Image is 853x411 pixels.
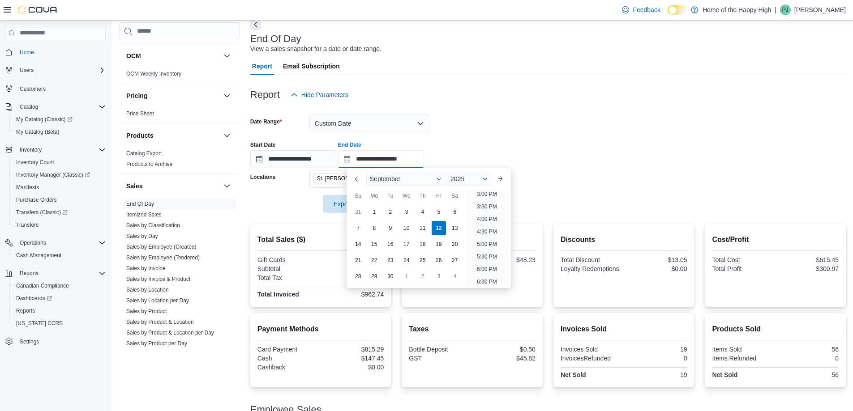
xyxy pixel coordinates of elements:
[794,4,846,15] p: [PERSON_NAME]
[20,49,34,56] span: Home
[126,150,162,157] a: Catalog Export
[126,161,172,167] a: Products to Archive
[416,221,430,235] div: day-11
[16,65,106,76] span: Users
[126,308,167,314] a: Sales by Product
[473,276,501,287] li: 6:30 PM
[367,253,381,267] div: day-22
[9,305,109,317] button: Reports
[16,268,106,279] span: Reports
[383,221,398,235] div: day-9
[473,251,501,262] li: 5:30 PM
[16,128,60,136] span: My Catalog (Beta)
[126,265,165,271] a: Sales by Invoice
[16,336,43,347] a: Settings
[351,269,365,284] div: day-28
[322,291,384,298] div: $962.74
[13,207,71,218] a: Transfers (Classic)
[9,317,109,330] button: [US_STATE] CCRS
[493,172,507,186] button: Next month
[399,221,414,235] div: day-10
[252,57,272,75] span: Report
[474,256,536,263] div: $48.23
[126,182,220,191] button: Sales
[775,4,776,15] p: |
[16,252,61,259] span: Cash Management
[20,103,38,110] span: Catalog
[13,127,63,137] a: My Catalog (Beta)
[16,144,45,155] button: Inventory
[13,318,66,329] a: [US_STATE] CCRS
[13,280,73,291] a: Canadian Compliance
[338,141,361,148] label: End Date
[5,42,106,371] nav: Complex example
[777,346,839,353] div: 56
[668,5,686,15] input: Dark Mode
[367,189,381,203] div: Mo
[777,265,839,272] div: $300.97
[126,161,172,168] span: Products to Archive
[473,264,501,275] li: 6:00 PM
[626,256,687,263] div: -$13.05
[257,256,319,263] div: Gift Cards
[13,195,106,205] span: Purchase Orders
[448,253,462,267] div: day-27
[367,205,381,219] div: day-1
[13,195,60,205] a: Purchase Orders
[126,286,169,293] span: Sales by Location
[126,297,189,304] a: Sales by Location per Day
[383,189,398,203] div: Tu
[712,324,839,335] h2: Products Sold
[13,305,39,316] a: Reports
[561,324,687,335] h2: Invoices Sold
[20,338,39,345] span: Settings
[351,237,365,251] div: day-14
[366,172,445,186] div: Button. Open the month selector. September is currently selected.
[328,195,368,213] span: Export
[250,44,381,54] div: View a sales snapshot for a date or date range.
[13,157,106,168] span: Inventory Count
[626,371,687,378] div: 19
[9,113,109,126] a: My Catalog (Classic)
[313,174,398,183] span: St. Albert - Shoppes @ Giroux - Fire & Flower
[383,269,398,284] div: day-30
[13,305,106,316] span: Reports
[322,256,384,263] div: $0.00
[9,219,109,231] button: Transfers
[20,85,46,93] span: Customers
[351,205,365,219] div: day-31
[9,206,109,219] a: Transfers (Classic)
[13,250,65,261] a: Cash Management
[9,181,109,194] button: Manifests
[367,237,381,251] div: day-15
[473,214,501,225] li: 4:00 PM
[561,234,687,245] h2: Discounts
[399,189,414,203] div: We
[561,355,622,362] div: InvoicesRefunded
[222,90,232,101] button: Pricing
[322,274,384,281] div: $46.32
[126,276,190,282] a: Sales by Invoice & Product
[432,237,446,251] div: day-19
[250,19,261,30] button: Next
[2,335,109,348] button: Settings
[432,221,446,235] div: day-12
[126,91,220,100] button: Pricing
[780,4,791,15] div: Parker Jones-Maclean
[126,70,181,77] span: OCM Weekly Inventory
[317,174,387,183] span: St. [PERSON_NAME] - Shoppes @ [PERSON_NAME] - Fire & Flower
[322,364,384,371] div: $0.00
[16,209,68,216] span: Transfers (Classic)
[474,355,536,362] div: $45.82
[432,269,446,284] div: day-3
[309,114,429,132] button: Custom Date
[399,237,414,251] div: day-17
[257,234,384,245] h2: Total Sales ($)
[561,256,622,263] div: Total Discount
[301,90,348,99] span: Hide Parameters
[9,126,109,138] button: My Catalog (Beta)
[283,57,340,75] span: Email Subscription
[2,82,109,95] button: Customers
[16,336,106,347] span: Settings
